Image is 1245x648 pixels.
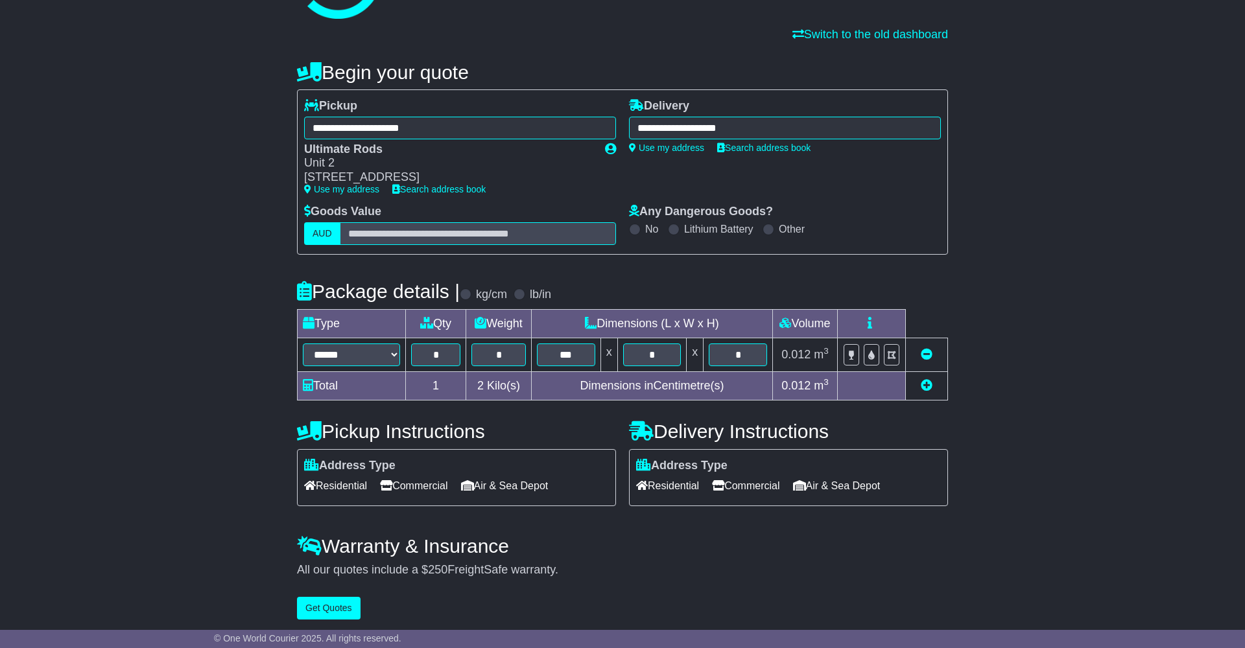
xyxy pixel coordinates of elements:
[304,184,379,194] a: Use my address
[629,99,689,113] label: Delivery
[406,371,466,400] td: 1
[297,62,948,83] h4: Begin your quote
[476,288,507,302] label: kg/cm
[297,597,361,619] button: Get Quotes
[645,223,658,235] label: No
[824,377,829,387] sup: 3
[629,143,704,153] a: Use my address
[461,476,549,496] span: Air & Sea Depot
[304,99,357,113] label: Pickup
[380,476,447,496] span: Commercial
[297,535,948,557] h4: Warranty & Insurance
[717,143,811,153] a: Search address book
[921,379,932,392] a: Add new item
[629,205,773,219] label: Any Dangerous Goods?
[428,563,447,576] span: 250
[712,476,779,496] span: Commercial
[466,309,532,338] td: Weight
[629,421,948,442] h4: Delivery Instructions
[530,288,551,302] label: lb/in
[298,309,406,338] td: Type
[814,379,829,392] span: m
[392,184,486,194] a: Search address book
[214,633,401,643] span: © One World Courier 2025. All rights reserved.
[406,309,466,338] td: Qty
[684,223,753,235] label: Lithium Battery
[531,309,772,338] td: Dimensions (L x W x H)
[687,338,704,371] td: x
[304,476,367,496] span: Residential
[304,170,592,185] div: [STREET_ADDRESS]
[297,281,460,302] h4: Package details |
[792,28,948,41] a: Switch to the old dashboard
[304,205,381,219] label: Goods Value
[531,371,772,400] td: Dimensions in Centimetre(s)
[793,476,881,496] span: Air & Sea Depot
[636,476,699,496] span: Residential
[304,222,340,245] label: AUD
[298,371,406,400] td: Total
[466,371,532,400] td: Kilo(s)
[779,223,805,235] label: Other
[304,156,592,170] div: Unit 2
[781,348,811,361] span: 0.012
[297,421,616,442] h4: Pickup Instructions
[600,338,617,371] td: x
[921,348,932,361] a: Remove this item
[824,346,829,356] sup: 3
[781,379,811,392] span: 0.012
[772,309,837,338] td: Volume
[477,379,484,392] span: 2
[304,143,592,157] div: Ultimate Rods
[636,459,728,473] label: Address Type
[297,563,948,577] div: All our quotes include a $ FreightSafe warranty.
[304,459,396,473] label: Address Type
[814,348,829,361] span: m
